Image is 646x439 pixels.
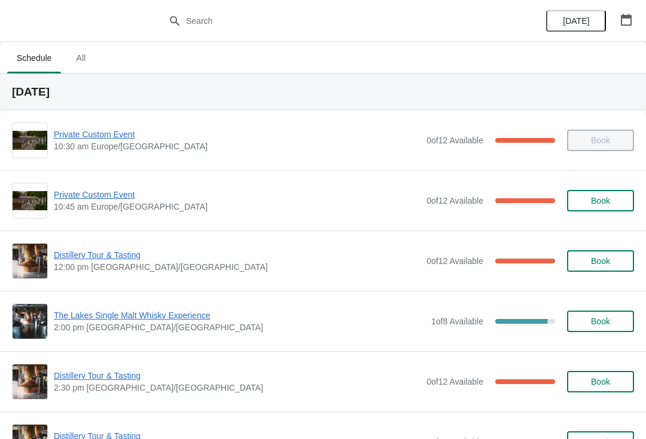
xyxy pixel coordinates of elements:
[567,190,634,211] button: Book
[426,256,483,266] span: 0 of 12 Available
[66,47,96,69] span: All
[563,16,589,26] span: [DATE]
[567,250,634,272] button: Book
[426,136,483,145] span: 0 of 12 Available
[54,201,420,213] span: 10:45 am Europe/[GEOGRAPHIC_DATA]
[591,317,610,326] span: Book
[54,189,420,201] span: Private Custom Event
[54,128,420,140] span: Private Custom Event
[54,140,420,152] span: 10:30 am Europe/[GEOGRAPHIC_DATA]
[13,364,47,399] img: Distillery Tour & Tasting | | 2:30 pm Europe/London
[591,256,610,266] span: Book
[13,304,47,339] img: The Lakes Single Malt Whisky Experience | | 2:00 pm Europe/London
[54,309,425,321] span: The Lakes Single Malt Whisky Experience
[7,47,61,69] span: Schedule
[546,10,606,32] button: [DATE]
[431,317,483,326] span: 1 of 8 Available
[426,196,483,205] span: 0 of 12 Available
[567,371,634,392] button: Book
[13,191,47,211] img: Private Custom Event | | 10:45 am Europe/London
[54,382,420,394] span: 2:30 pm [GEOGRAPHIC_DATA]/[GEOGRAPHIC_DATA]
[13,131,47,151] img: Private Custom Event | | 10:30 am Europe/London
[54,370,420,382] span: Distillery Tour & Tasting
[13,244,47,278] img: Distillery Tour & Tasting | | 12:00 pm Europe/London
[54,249,420,261] span: Distillery Tour & Tasting
[12,86,634,98] h2: [DATE]
[426,377,483,386] span: 0 of 12 Available
[591,377,610,386] span: Book
[567,311,634,332] button: Book
[185,10,484,32] input: Search
[54,321,425,333] span: 2:00 pm [GEOGRAPHIC_DATA]/[GEOGRAPHIC_DATA]
[591,196,610,205] span: Book
[54,261,420,273] span: 12:00 pm [GEOGRAPHIC_DATA]/[GEOGRAPHIC_DATA]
